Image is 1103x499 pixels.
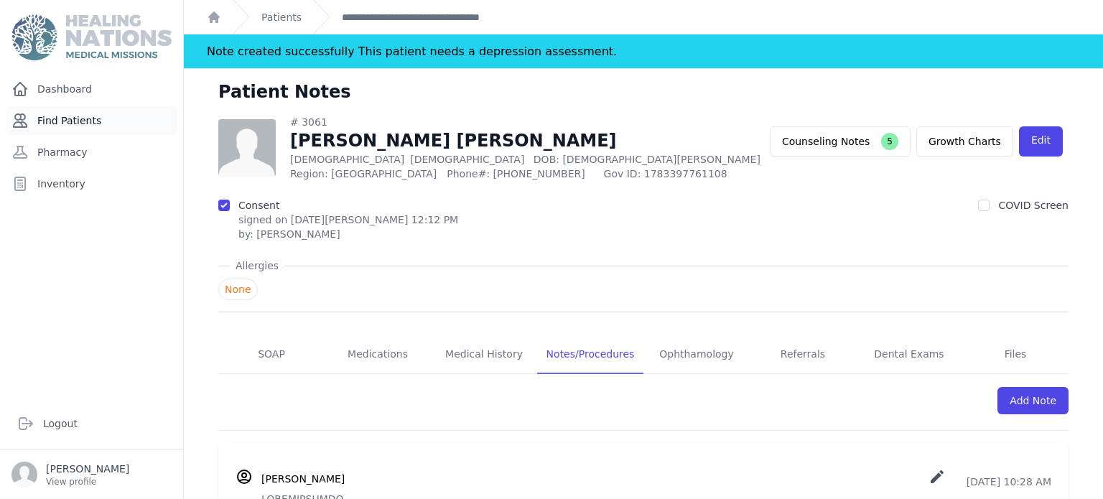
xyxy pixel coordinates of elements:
[11,409,172,438] a: Logout
[431,335,537,374] a: Medical History
[6,106,177,135] a: Find Patients
[643,335,750,374] a: Ophthamology
[929,476,949,488] a: create
[447,167,595,181] span: Phone#: [PHONE_NUMBER]
[325,335,431,374] a: Medications
[6,169,177,198] a: Inventory
[218,335,325,374] a: SOAP
[261,10,302,24] a: Patients
[290,167,438,181] span: Region: [GEOGRAPHIC_DATA]
[916,126,1013,157] a: Growth Charts
[46,462,129,476] p: [PERSON_NAME]
[604,167,760,181] span: Gov ID: 1783397761108
[46,476,129,488] p: View profile
[929,468,946,485] i: create
[290,115,760,129] div: # 3061
[534,154,760,165] span: DOB: [DEMOGRAPHIC_DATA][PERSON_NAME]
[750,335,856,374] a: Referrals
[998,200,1069,211] label: COVID Screen
[6,138,177,167] a: Pharmacy
[238,227,458,241] div: by: [PERSON_NAME]
[1019,126,1063,157] a: Edit
[261,472,345,486] h3: [PERSON_NAME]
[410,154,524,165] span: [DEMOGRAPHIC_DATA]
[929,468,1051,489] p: [DATE] 10:28 AM
[230,258,284,273] span: Allergies
[218,335,1069,374] nav: Tabs
[881,133,898,150] span: 5
[184,34,1103,69] div: Notification
[238,213,458,227] p: signed on [DATE][PERSON_NAME] 12:12 PM
[962,335,1069,374] a: Files
[770,126,911,157] button: Counseling Notes5
[11,462,172,488] a: [PERSON_NAME] View profile
[238,200,279,211] label: Consent
[218,80,351,103] h1: Patient Notes
[11,14,171,60] img: Medical Missions EMR
[218,279,258,300] span: None
[207,34,617,68] div: Note created successfully This patient needs a depression assessment.
[290,152,760,167] p: [DEMOGRAPHIC_DATA]
[218,119,276,177] img: person-242608b1a05df3501eefc295dc1bc67a.jpg
[856,335,962,374] a: Dental Exams
[997,387,1069,414] a: Add Note
[290,129,760,152] h1: [PERSON_NAME] [PERSON_NAME]
[6,75,177,103] a: Dashboard
[537,335,643,374] a: Notes/Procedures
